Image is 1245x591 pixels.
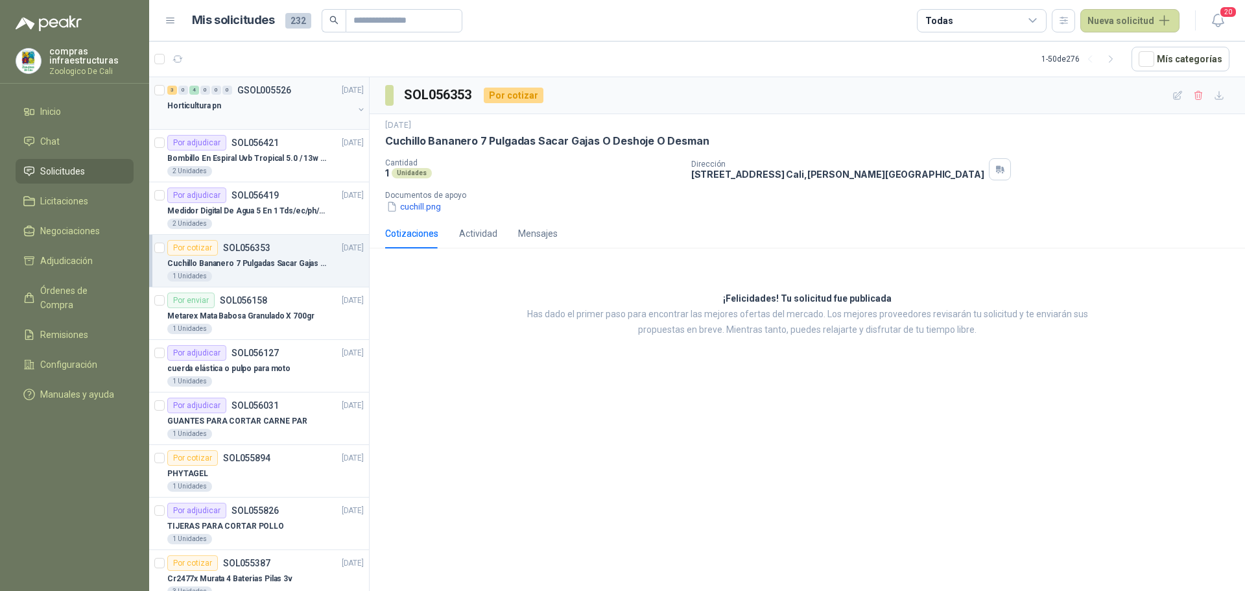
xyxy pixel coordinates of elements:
div: 0 [178,86,188,95]
p: [STREET_ADDRESS] Cali , [PERSON_NAME][GEOGRAPHIC_DATA] [691,169,984,180]
p: GSOL005526 [237,86,291,95]
p: [DATE] [342,295,364,307]
div: Por adjudicar [167,135,226,151]
span: Remisiones [40,328,88,342]
h3: ¡Felicidades! Tu solicitud fue publicada [723,291,892,307]
div: 2 Unidades [167,166,212,176]
div: Todas [925,14,953,28]
span: Negociaciones [40,224,100,238]
span: 232 [285,13,311,29]
span: Órdenes de Compra [40,283,121,312]
div: 0 [200,86,210,95]
p: Cuchillo Bananero 7 Pulgadas Sacar Gajas O Deshoje O Desman [167,258,329,270]
div: 2 Unidades [167,219,212,229]
p: [DATE] [342,189,364,202]
button: 20 [1206,9,1229,32]
button: Mís categorías [1132,47,1229,71]
p: cuerda elástica o pulpo para moto [167,363,290,375]
div: Unidades [392,168,432,178]
span: Configuración [40,357,97,372]
div: 1 Unidades [167,376,212,387]
p: [DATE] [342,84,364,97]
div: Por adjudicar [167,503,226,518]
span: 20 [1219,6,1237,18]
p: [DATE] [342,137,364,149]
p: SOL056031 [231,401,279,410]
a: Por adjudicarSOL056031[DATE] GUANTES PARA CORTAR CARNE PAR1 Unidades [149,392,369,445]
img: Logo peakr [16,16,82,31]
a: 3 0 4 0 0 0 GSOL005526[DATE] Horticultura pn [167,82,366,124]
p: compras infraestructuras [49,47,134,65]
button: Nueva solicitud [1080,9,1180,32]
p: Medidor Digital De Agua 5 En 1 Tds/ec/ph/salinidad/temperatu [167,205,329,217]
p: Dirección [691,160,984,169]
p: Cr2477x Murata 4 Baterias Pilas 3v [167,573,292,585]
div: Por adjudicar [167,345,226,361]
a: Por adjudicarSOL055826[DATE] TIJERAS PARA CORTAR POLLO1 Unidades [149,498,369,550]
span: Licitaciones [40,194,88,208]
div: 1 Unidades [167,481,212,492]
p: [DATE] [342,400,364,412]
p: [DATE] [342,505,364,517]
img: Company Logo [16,49,41,73]
p: PHYTAGEL [167,468,208,480]
a: Órdenes de Compra [16,278,134,317]
span: Inicio [40,104,61,119]
p: SOL056421 [231,138,279,147]
div: Por cotizar [484,88,543,103]
p: [DATE] [342,557,364,570]
div: 4 [189,86,199,95]
p: [DATE] [385,119,411,132]
div: 1 Unidades [167,429,212,439]
div: Por cotizar [167,240,218,256]
p: Horticultura pn [167,100,221,112]
a: Manuales y ayuda [16,382,134,407]
a: Por cotizarSOL056353[DATE] Cuchillo Bananero 7 Pulgadas Sacar Gajas O Deshoje O Desman1 Unidades [149,235,369,287]
a: Chat [16,129,134,154]
p: [DATE] [342,452,364,464]
p: SOL055894 [223,453,270,463]
div: 0 [222,86,232,95]
p: SOL055387 [223,559,270,568]
div: Por cotizar [167,450,218,466]
h3: SOL056353 [404,85,473,105]
a: Negociaciones [16,219,134,243]
div: 1 Unidades [167,324,212,334]
a: Configuración [16,352,134,377]
a: Por cotizarSOL055894[DATE] PHYTAGEL1 Unidades [149,445,369,498]
div: 1 - 50 de 276 [1041,49,1121,69]
a: Adjudicación [16,248,134,273]
div: 1 Unidades [167,534,212,544]
span: Adjudicación [40,254,93,268]
div: Actividad [459,226,497,241]
p: [DATE] [342,242,364,254]
div: Mensajes [518,226,558,241]
p: TIJERAS PARA CORTAR POLLO [167,520,284,533]
div: Por cotizar [167,555,218,571]
p: Cuchillo Bananero 7 Pulgadas Sacar Gajas O Deshoje O Desman [385,134,709,148]
div: Cotizaciones [385,226,438,241]
p: SOL056158 [220,296,267,305]
a: Por adjudicarSOL056421[DATE] Bombillo En Espiral Uvb Tropical 5.0 / 13w Reptiles (ectotermos)2 Un... [149,130,369,182]
p: Zoologico De Cali [49,67,134,75]
span: Chat [40,134,60,149]
div: Por adjudicar [167,398,226,413]
p: Bombillo En Espiral Uvb Tropical 5.0 / 13w Reptiles (ectotermos) [167,152,329,165]
h1: Mis solicitudes [192,11,275,30]
p: 1 [385,167,389,178]
a: Remisiones [16,322,134,347]
p: Documentos de apoyo [385,191,1240,200]
div: 3 [167,86,177,95]
p: Metarex Mata Babosa Granulado X 700gr [167,310,314,322]
div: 1 Unidades [167,271,212,282]
a: Solicitudes [16,159,134,184]
a: Licitaciones [16,189,134,213]
p: SOL056127 [231,348,279,357]
span: search [329,16,338,25]
a: Por enviarSOL056158[DATE] Metarex Mata Babosa Granulado X 700gr1 Unidades [149,287,369,340]
p: SOL055826 [231,506,279,515]
span: Solicitudes [40,164,85,178]
p: GUANTES PARA CORTAR CARNE PAR [167,415,307,428]
a: Inicio [16,99,134,124]
a: Por adjudicarSOL056127[DATE] cuerda elástica o pulpo para moto1 Unidades [149,340,369,392]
